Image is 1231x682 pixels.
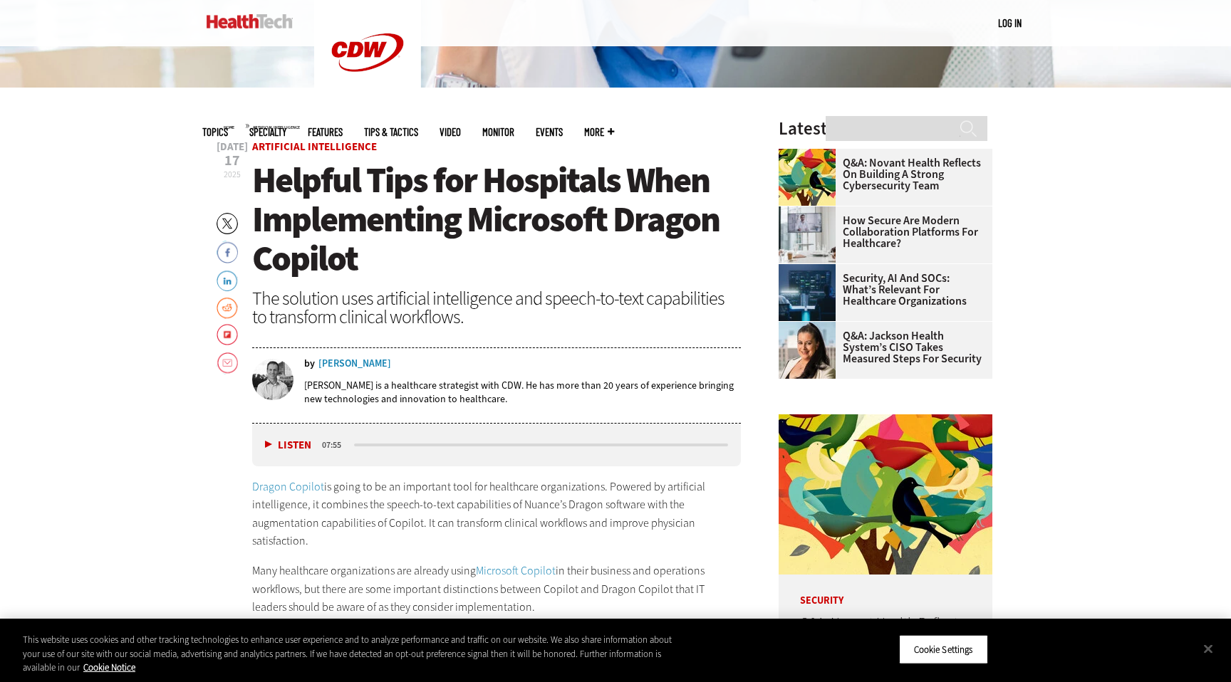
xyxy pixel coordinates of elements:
a: Features [308,127,343,137]
img: security team in high-tech computer room [779,264,836,321]
a: Video [440,127,461,137]
a: [PERSON_NAME] [318,359,391,369]
img: Home [207,14,293,28]
div: This website uses cookies and other tracking technologies to enhance user experience and to analy... [23,633,677,675]
a: More information about your privacy [83,661,135,673]
img: Connie Barrera [779,322,836,379]
div: User menu [998,16,1022,31]
a: MonITor [482,127,514,137]
span: Helpful Tips for Hospitals When Implementing Microsoft Dragon Copilot [252,157,720,282]
span: Specialty [249,127,286,137]
button: Listen [265,440,311,451]
p: Many healthcare organizations are already using in their business and operations workflows, but t... [252,562,741,617]
a: Events [536,127,563,137]
a: Q&A: Jackson Health System’s CISO Takes Measured Steps for Security [779,330,984,364]
a: abstract illustration of a tree [779,149,843,160]
img: Cory Smith [252,359,294,400]
h3: Latest Articles [779,120,992,137]
div: media player [252,424,741,466]
a: Security, AI and SOCs: What’s Relevant for Healthcare Organizations [779,273,984,307]
span: 2025 [224,169,241,180]
a: Tips & Tactics [364,127,418,137]
p: Security [779,575,992,606]
span: by [304,359,315,369]
img: care team speaks with physician over conference call [779,206,836,263]
img: abstract illustration of a tree [779,414,992,575]
a: care team speaks with physician over conference call [779,206,843,218]
p: [PERSON_NAME] is a healthcare strategist with CDW. He has more than 20 years of experience bringi... [304,379,741,406]
a: Log in [998,16,1022,29]
a: Q&A: Novant Health Reflects on Building a Strong Cybersecurity Team [779,157,984,192]
a: Connie Barrera [779,322,843,333]
a: Microsoft Copilot [476,563,556,578]
button: Close [1193,633,1224,664]
span: 17 [217,154,248,168]
p: is going to be an important tool for healthcare organizations. Powered by artificial intelligence... [252,478,741,550]
img: abstract illustration of a tree [779,149,836,206]
span: More [584,127,614,137]
div: duration [320,439,352,451]
div: The solution uses artificial intelligence and speech-to-text capabilities to transform clinical w... [252,289,741,326]
span: Topics [202,127,228,137]
button: Cookie Settings [899,634,988,664]
a: Q&A: Novant Health Reflects on Building a Strong Cybersecurity Team [800,614,964,663]
a: CDW [314,94,421,109]
a: Dragon Copilot [252,479,324,494]
a: security team in high-tech computer room [779,264,843,276]
a: How Secure Are Modern Collaboration Platforms for Healthcare? [779,215,984,249]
